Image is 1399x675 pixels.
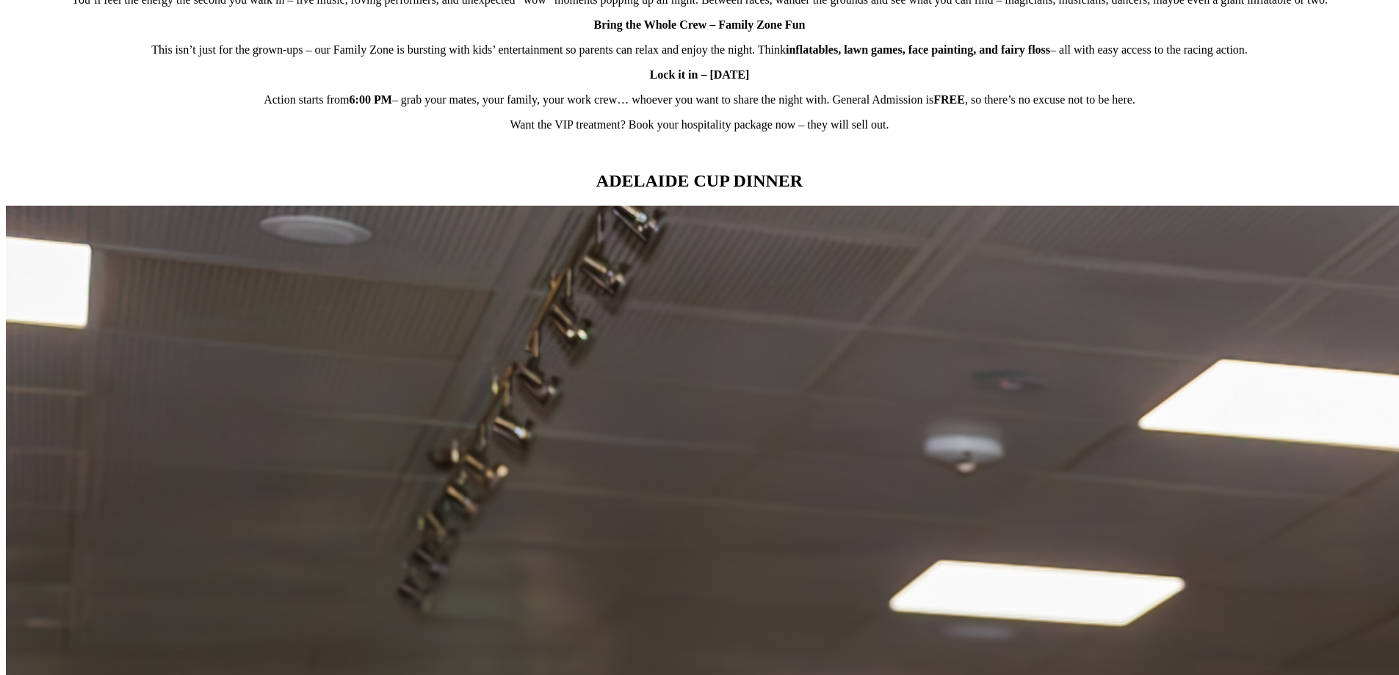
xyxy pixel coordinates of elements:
[6,93,1393,107] p: Action starts from – grab your mates, your family, your work crew… whoever you want to share the ...
[786,43,1050,56] strong: inflatables, lawn games, face painting, and fairy floss
[6,118,1393,131] p: Want the VIP treatment? Book your hospitality package now – they will sell out.
[6,171,1393,191] h2: ADELAIDE CUP DINNER
[355,93,392,106] strong: :00 PM
[594,18,806,31] strong: Bring the Whole Crew – Family Zone Fun
[650,68,750,81] strong: Lock it in – [DATE]
[6,43,1393,57] p: This isn’t just for the grown-ups – our Family Zone is bursting with kids’ entertainment so paren...
[350,93,355,106] strong: 6
[933,93,965,106] strong: FREE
